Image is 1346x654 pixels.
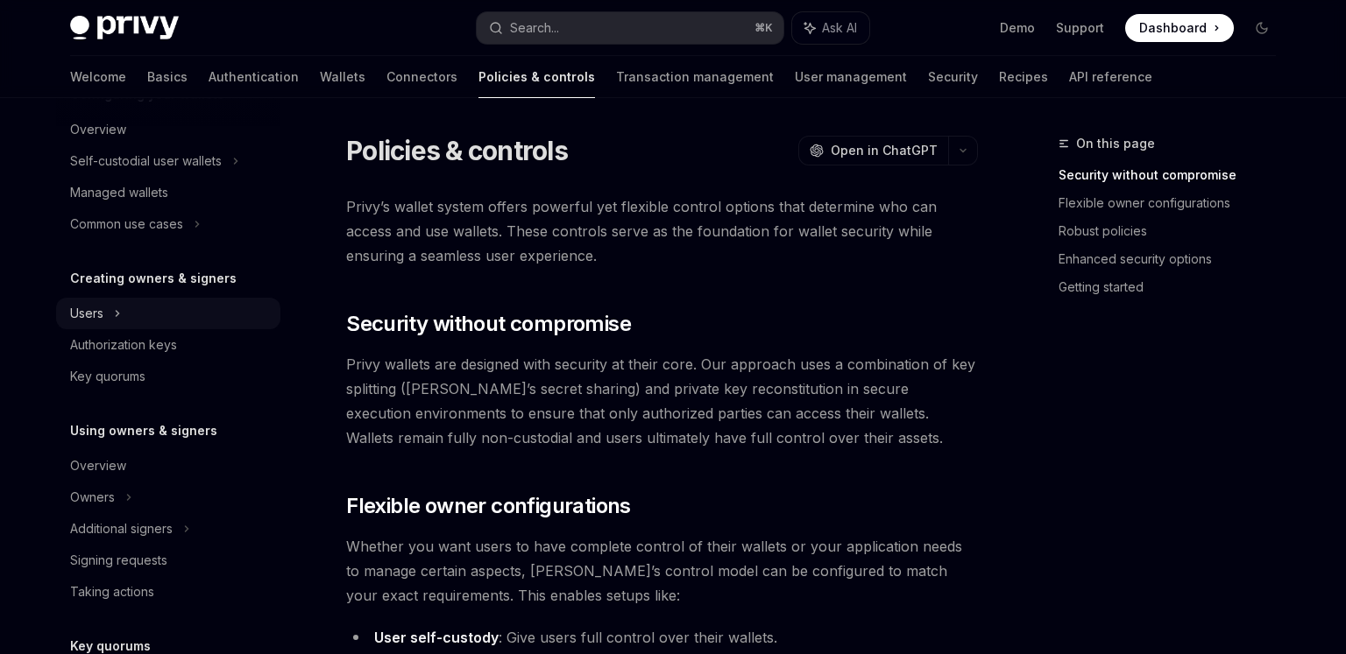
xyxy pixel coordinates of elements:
div: Common use cases [70,214,183,235]
a: Flexible owner configurations [1059,189,1290,217]
span: Ask AI [822,19,857,37]
a: Authorization keys [56,329,280,361]
div: Managed wallets [70,182,168,203]
img: dark logo [70,16,179,40]
div: Users [70,303,103,324]
span: Privy’s wallet system offers powerful yet flexible control options that determine who can access ... [346,194,978,268]
h1: Policies & controls [346,135,568,166]
a: Key quorums [56,361,280,392]
div: Search... [510,18,559,39]
div: Overview [70,119,126,140]
div: Owners [70,487,115,508]
div: Taking actions [70,581,154,602]
a: API reference [1069,56,1152,98]
a: Security [928,56,978,98]
span: Security without compromise [346,310,631,338]
h5: Using owners & signers [70,420,217,441]
button: Ask AI [792,12,869,44]
span: Flexible owner configurations [346,492,631,520]
span: Privy wallets are designed with security at their core. Our approach uses a combination of key sp... [346,352,978,450]
a: Overview [56,114,280,145]
span: Dashboard [1139,19,1207,37]
button: Search...⌘K [477,12,783,44]
a: Signing requests [56,545,280,576]
a: Basics [147,56,188,98]
button: Toggle dark mode [1248,14,1276,42]
h5: Creating owners & signers [70,268,237,289]
a: Transaction management [616,56,774,98]
a: Overview [56,450,280,482]
a: Connectors [386,56,457,98]
span: On this page [1076,133,1155,154]
a: Authentication [209,56,299,98]
a: Dashboard [1125,14,1234,42]
a: Managed wallets [56,177,280,208]
a: Robust policies [1059,217,1290,245]
a: Enhanced security options [1059,245,1290,273]
a: Getting started [1059,273,1290,301]
a: Wallets [320,56,365,98]
a: Support [1056,19,1104,37]
a: Recipes [999,56,1048,98]
button: Open in ChatGPT [798,136,948,165]
a: Demo [1000,19,1035,37]
div: Authorization keys [70,334,177,355]
li: : Give users full control over their wallets. [346,625,978,650]
a: Taking actions [56,576,280,608]
div: Overview [70,455,126,476]
span: ⌘ K [754,21,773,35]
a: Policies & controls [478,56,595,98]
div: Signing requests [70,550,167,571]
a: Security without compromise [1059,161,1290,189]
div: Additional signers [70,518,173,539]
strong: User self-custody [374,629,499,646]
div: Self-custodial user wallets [70,151,222,172]
span: Open in ChatGPT [831,142,938,159]
a: User management [795,56,907,98]
div: Key quorums [70,366,145,387]
a: Welcome [70,56,126,98]
span: Whether you want users to have complete control of their wallets or your application needs to man... [346,534,978,608]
